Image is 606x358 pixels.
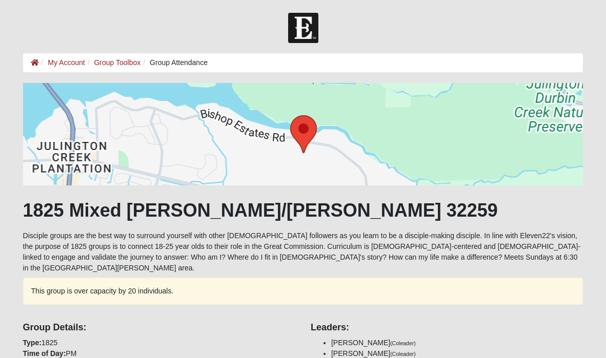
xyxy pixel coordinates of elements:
[311,322,583,333] h4: Leaders:
[23,199,583,221] h1: 1825 Mixed [PERSON_NAME]/[PERSON_NAME] 32259
[48,58,85,67] a: My Account
[140,57,208,68] li: Group Attendance
[23,339,42,347] strong: Type:
[94,58,140,67] a: Group Toolbox
[23,278,583,305] div: This group is over capacity by 20 individuals.
[331,338,583,348] li: [PERSON_NAME]
[288,13,318,43] img: Church of Eleven22 Logo
[23,322,295,333] h4: Group Details:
